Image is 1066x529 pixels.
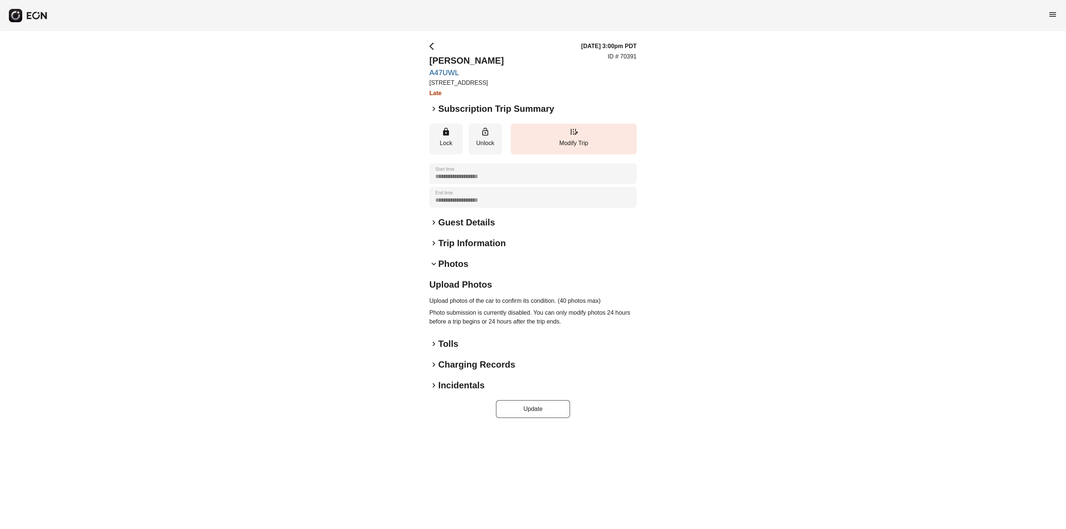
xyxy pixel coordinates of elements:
[429,104,438,113] span: keyboard_arrow_right
[438,103,554,115] h2: Subscription Trip Summary
[514,139,633,148] p: Modify Trip
[429,89,504,98] h3: Late
[469,124,502,154] button: Unlock
[438,338,458,350] h2: Tolls
[438,217,495,228] h2: Guest Details
[438,359,515,371] h2: Charging Records
[429,78,504,87] p: [STREET_ADDRESS]
[438,379,485,391] h2: Incidentals
[438,237,506,249] h2: Trip Information
[496,400,570,418] button: Update
[581,42,637,51] h3: [DATE] 3:00pm PDT
[433,139,459,148] p: Lock
[608,52,637,61] p: ID # 70391
[1048,10,1057,19] span: menu
[429,360,438,369] span: keyboard_arrow_right
[429,239,438,248] span: keyboard_arrow_right
[429,260,438,268] span: keyboard_arrow_down
[511,124,637,154] button: Modify Trip
[429,308,637,326] p: Photo submission is currently disabled. You can only modify photos 24 hours before a trip begins ...
[429,339,438,348] span: keyboard_arrow_right
[429,124,463,154] button: Lock
[481,127,490,136] span: lock_open
[429,42,438,51] span: arrow_back_ios
[438,258,468,270] h2: Photos
[569,127,578,136] span: edit_road
[429,381,438,390] span: keyboard_arrow_right
[429,279,637,291] h2: Upload Photos
[429,218,438,227] span: keyboard_arrow_right
[429,55,504,67] h2: [PERSON_NAME]
[442,127,450,136] span: lock
[472,139,498,148] p: Unlock
[429,297,637,305] p: Upload photos of the car to confirm its condition. (40 photos max)
[429,68,504,77] a: A47UWL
